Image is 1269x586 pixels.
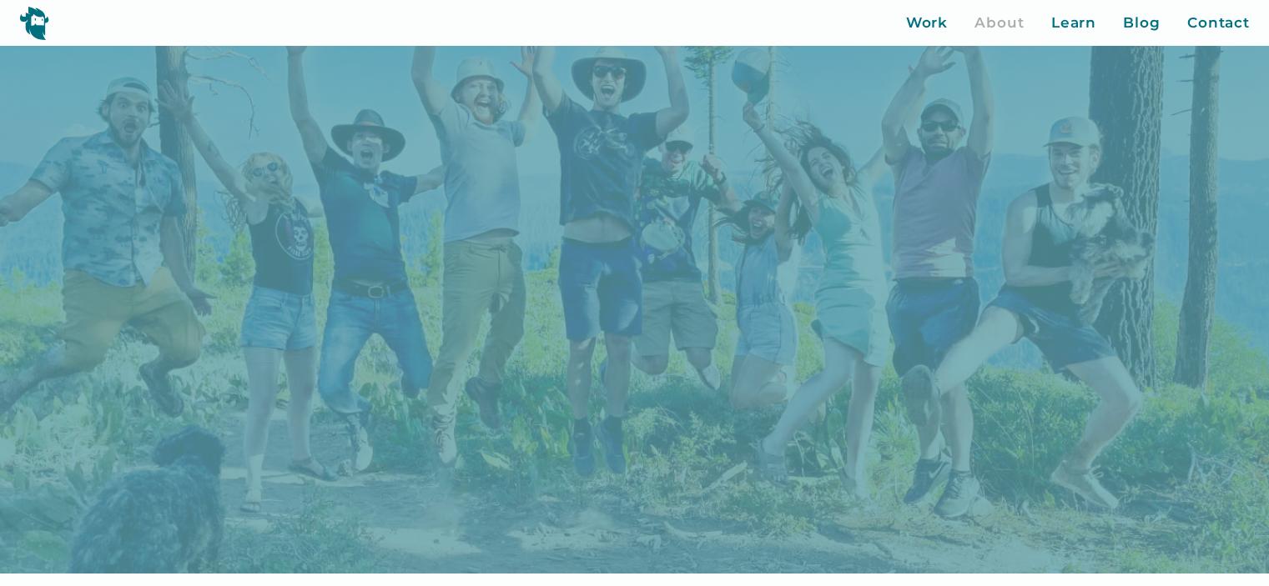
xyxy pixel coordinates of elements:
[19,6,49,40] img: yeti logo icon
[1123,13,1161,34] a: Blog
[974,13,1025,34] a: About
[1051,13,1097,34] a: Learn
[1187,13,1250,34] a: Contact
[906,13,949,34] a: Work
